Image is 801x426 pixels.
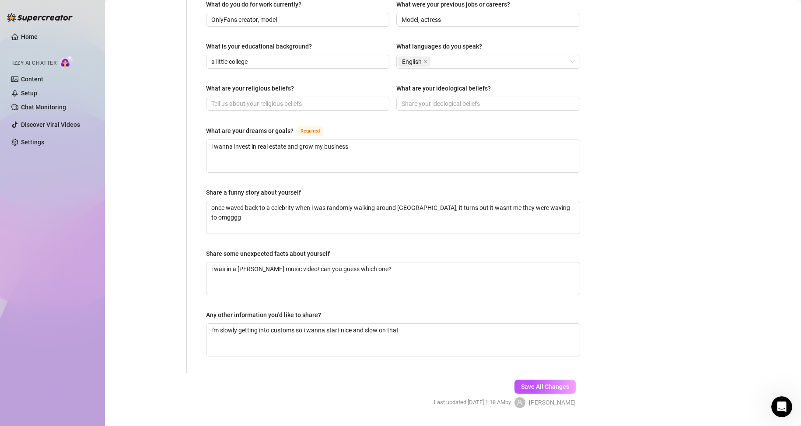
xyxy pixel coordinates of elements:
[206,42,312,51] div: What is your educational background?
[104,14,122,31] img: Profile image for Ella
[206,262,580,295] textarea: Share some unexpected facts about yourself
[211,99,382,108] input: What are your religious beliefs?
[12,295,31,301] span: Home
[145,295,161,301] span: News
[9,118,166,151] div: Send us a messageWe typically reply in a few hours
[771,396,792,417] iframe: Intercom live chat
[206,188,301,197] div: Share a funny story about yourself
[121,14,138,31] img: Profile image for Giselle
[17,62,157,92] p: Hi [PERSON_NAME] 👋
[514,380,576,394] button: Save All Changes
[396,84,497,93] label: What are your ideological beliefs?
[206,324,580,356] textarea: Any other information you'd like to share?
[402,57,422,66] span: English
[521,383,569,390] span: Save All Changes
[206,140,580,172] textarea: What are your dreams or goals?
[17,17,86,31] img: logo
[529,398,576,407] span: [PERSON_NAME]
[18,224,70,234] div: Feature update
[137,14,155,31] div: Profile image for Nir
[9,155,166,276] div: Super Mass, Dark Mode, Message Library & Bump ImprovementsFeature updateSuper Mass, Dark Mode, Me...
[402,15,573,24] input: What were your previous jobs or careers?
[402,99,573,108] input: What are your ideological beliefs?
[102,295,116,301] span: Help
[398,56,430,67] span: English
[21,121,80,128] a: Discover Viral Videos
[211,57,382,66] input: What is your educational background?
[60,56,73,68] img: AI Chatter
[206,42,318,51] label: What is your educational background?
[21,104,66,111] a: Chat Monitoring
[206,201,580,234] textarea: Share a funny story about yourself
[396,42,482,51] div: What languages do you speak?
[517,399,523,405] span: user
[432,56,434,67] input: What languages do you speak?
[18,134,146,143] div: We typically reply in a few hours
[434,398,511,407] span: Last updated: [DATE] 1:18 AM by
[17,92,157,107] p: How can we help?
[206,126,333,136] label: What are your dreams or goals?
[206,310,327,320] label: Any other information you'd like to share?
[12,59,56,67] span: Izzy AI Chatter
[297,126,323,136] span: Required
[206,84,300,93] label: What are your religious beliefs?
[87,273,131,308] button: Help
[21,90,37,97] a: Setup
[206,249,336,258] label: Share some unexpected facts about yourself
[18,239,141,257] div: Super Mass, Dark Mode, Message Library & Bump Improvements
[18,125,146,134] div: Send us a message
[423,59,428,64] span: close
[131,273,175,308] button: News
[396,84,491,93] div: What are your ideological beliefs?
[21,139,44,146] a: Settings
[7,13,73,22] img: logo-BBDzfeDw.svg
[21,76,43,83] a: Content
[206,249,330,258] div: Share some unexpected facts about yourself
[9,156,166,217] img: Super Mass, Dark Mode, Message Library & Bump Improvements
[21,33,38,40] a: Home
[211,15,382,24] input: What do you do for work currently?
[51,295,81,301] span: Messages
[206,188,307,197] label: Share a funny story about yourself
[18,259,141,268] div: Hi there,
[206,310,321,320] div: Any other information you'd like to share?
[206,84,294,93] div: What are your religious beliefs?
[396,42,488,51] label: What languages do you speak?
[44,273,87,308] button: Messages
[206,126,294,136] div: What are your dreams or goals?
